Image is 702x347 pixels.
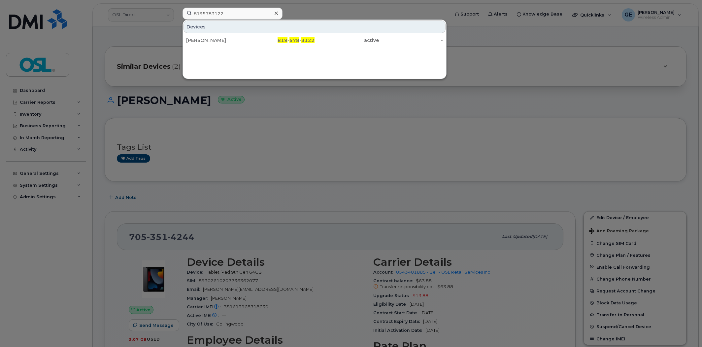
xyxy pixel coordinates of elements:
span: 3122 [301,37,315,43]
span: 578 [289,37,299,43]
div: Devices [184,20,446,33]
a: [PERSON_NAME]819-578-3122active- [184,34,446,46]
div: - - [251,37,315,44]
div: [PERSON_NAME] [186,37,251,44]
div: - [379,37,443,44]
span: 819 [278,37,287,43]
div: active [315,37,379,44]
